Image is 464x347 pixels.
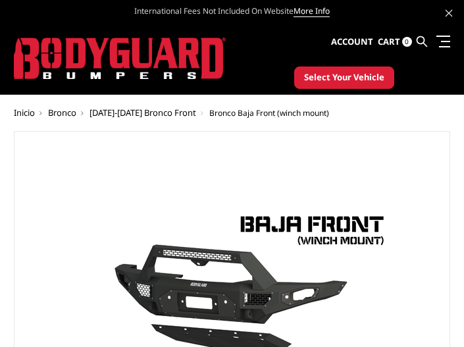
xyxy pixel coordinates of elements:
[331,24,373,60] a: Account
[209,107,329,119] span: Bronco Baja Front (winch mount)
[14,107,35,119] a: Inicio
[378,36,400,47] span: Cart
[294,5,330,17] a: More Info
[294,67,394,89] button: Select Your Vehicle
[14,38,225,79] img: BODYGUARD BUMPERS
[304,71,384,84] span: Select Your Vehicle
[48,107,76,119] a: Bronco
[331,36,373,47] span: Account
[90,107,196,119] a: [DATE]-[DATE] Bronco Front
[378,24,412,60] a: Cart 0
[402,37,412,47] span: 0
